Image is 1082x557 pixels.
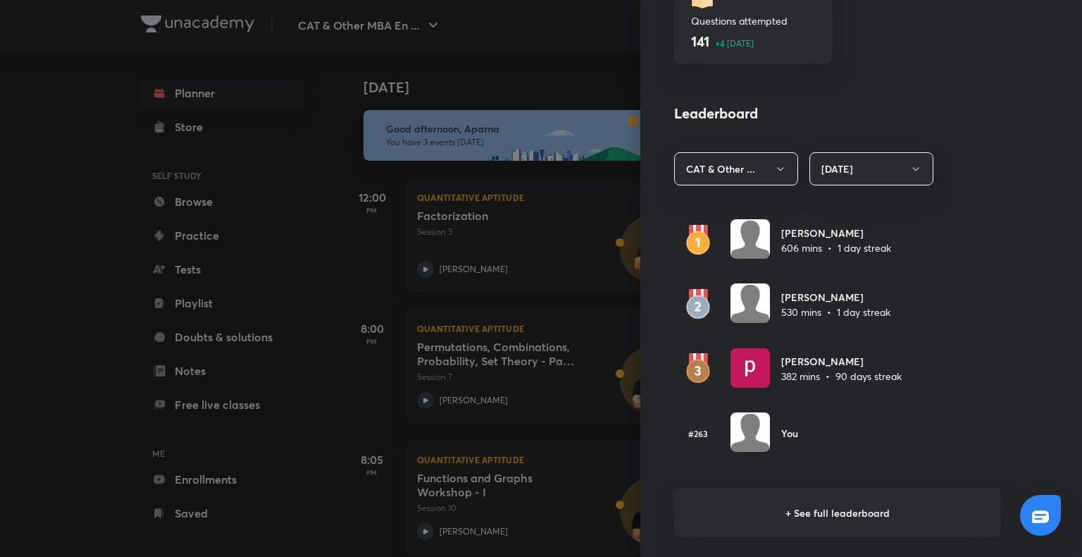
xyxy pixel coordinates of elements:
[674,489,1001,537] h6: + See full leaderboard
[781,354,902,369] h6: [PERSON_NAME]
[809,152,933,185] button: [DATE]
[781,305,890,319] p: 530 mins • 1 day streak
[730,283,770,323] img: Avatar
[730,412,770,452] img: Avatar
[691,13,815,28] p: Questions attempted
[781,240,891,255] p: 606 mins • 1 day streak
[781,426,798,441] h6: You
[781,369,902,384] p: 382 mins • 90 days streak
[674,103,1001,124] h4: Leaderboard
[691,32,709,51] h4: 141
[674,152,798,185] button: CAT & Other ...
[781,290,890,305] h6: [PERSON_NAME]
[730,219,770,259] img: Avatar
[715,38,754,49] p: +4 [DATE]
[674,225,722,256] img: rank1.svg
[674,289,722,320] img: rank2.svg
[674,427,722,440] h6: #263
[781,226,891,240] h6: [PERSON_NAME]
[674,353,722,384] img: rank3.svg
[730,348,770,388] img: Avatar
